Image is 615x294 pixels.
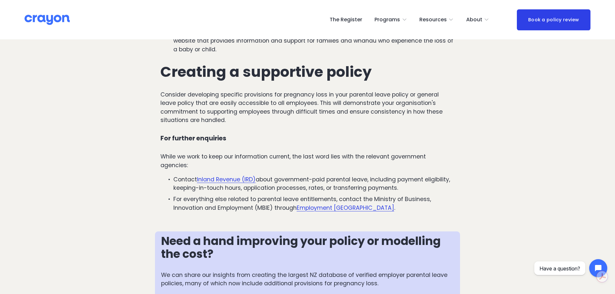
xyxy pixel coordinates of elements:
a: Inland Revenue (IRD) [197,176,256,183]
a: The Register [330,15,362,25]
p: We can share our insights from creating the largest NZ database of verified employer parental lea... [161,271,454,288]
img: Crayon [25,14,70,25]
p: Contact about government-paid parental leave, including payment eligibility, keeping-in-touch hou... [173,175,455,192]
span: Programs [374,15,400,25]
a: folder dropdown [419,15,454,25]
a: Employment [GEOGRAPHIC_DATA] [297,204,394,212]
p: While we work to keep our information current, the last word lies with the relevant government ag... [160,152,455,169]
a: Book a policy review [517,9,590,30]
a: folder dropdown [466,15,489,25]
h4: For further enquiries [160,135,455,142]
p: For everything else related to parental leave entitlements, contact the Ministry of Business, Inn... [173,195,455,212]
h3: Need a hand improving your policy or modelling the cost? [161,235,454,260]
p: Consider developing specific provisions for pregnancy loss in your parental leave policy or gener... [160,90,455,125]
a: folder dropdown [374,15,407,25]
span: Resources [419,15,447,25]
span: About [466,15,482,25]
h2: Creating a supportive policy [160,64,455,80]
